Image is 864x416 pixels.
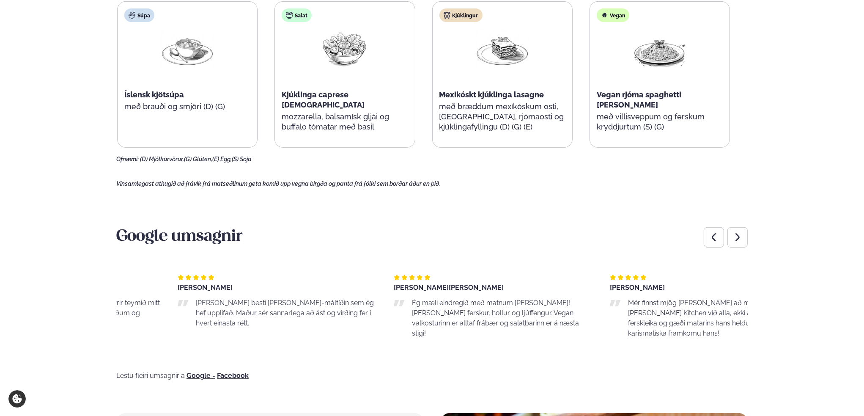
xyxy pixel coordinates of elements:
[633,29,687,68] img: Spagetti.png
[286,12,293,19] img: salad.svg
[727,227,748,248] div: Next slide
[475,29,529,68] img: Lasagna.png
[116,372,185,380] span: Lestu fleiri umsagnir á
[178,284,377,291] div: [PERSON_NAME]
[212,156,232,163] span: (E) Egg,
[394,284,593,291] div: [PERSON_NAME]
[217,372,249,379] a: Facebook
[124,90,184,99] span: Íslensk kjötsúpa
[8,390,26,408] a: Cookie settings
[439,90,544,99] span: Mexikóskt kjúklinga lasagne
[282,112,408,132] p: mozzarella, balsamísk gljái og buffalo tómatar með basil
[160,29,214,68] img: Soup.png
[601,12,608,19] img: Vegan.svg
[184,156,212,163] span: (G) Glúten,
[318,29,372,68] img: Salad.png
[597,8,629,22] div: Vegan
[282,8,312,22] div: Salat
[116,227,748,247] h3: Google umsagnir
[597,112,723,132] p: með villisveppum og ferskum kryddjurtum (S) (G)
[282,90,365,109] span: Kjúklinga caprese [DEMOGRAPHIC_DATA]
[116,156,139,163] span: Ofnæmi:
[597,90,681,109] span: Vegan rjóma spaghetti [PERSON_NAME]
[628,299,786,337] span: Mér finnst mjög [PERSON_NAME] að mæla með [PERSON_NAME] Kitchen við alla, ekki aðeins fyrir fersk...
[129,12,135,19] img: soup.svg
[610,284,809,291] div: [PERSON_NAME]
[439,8,483,22] div: Kjúklingur
[439,102,565,132] p: með bræddum mexíkóskum osti, [GEOGRAPHIC_DATA], rjómaosti og kjúklingafyllingu (D) (G) (E)
[140,156,184,163] span: (D) Mjólkurvörur,
[124,102,250,112] p: með brauði og smjöri (D) (G)
[704,227,724,248] div: Previous slide
[412,299,579,337] span: Ég mæli eindregið með matnum [PERSON_NAME]! [PERSON_NAME] ferskur, hollur og ljúffengur. Vegan va...
[449,284,504,292] span: [PERSON_NAME]
[187,372,215,379] a: Google -
[124,8,154,22] div: Súpa
[444,12,450,19] img: chicken.svg
[232,156,252,163] span: (S) Soja
[196,299,374,327] span: [PERSON_NAME] besti [PERSON_NAME]-máltíðin sem ég hef upplifað. Maður sér sannarlega að ást og vi...
[116,180,440,187] span: Vinsamlegast athugið að frávik frá matseðlinum geta komið upp vegna birgða og panta frá fólki sem...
